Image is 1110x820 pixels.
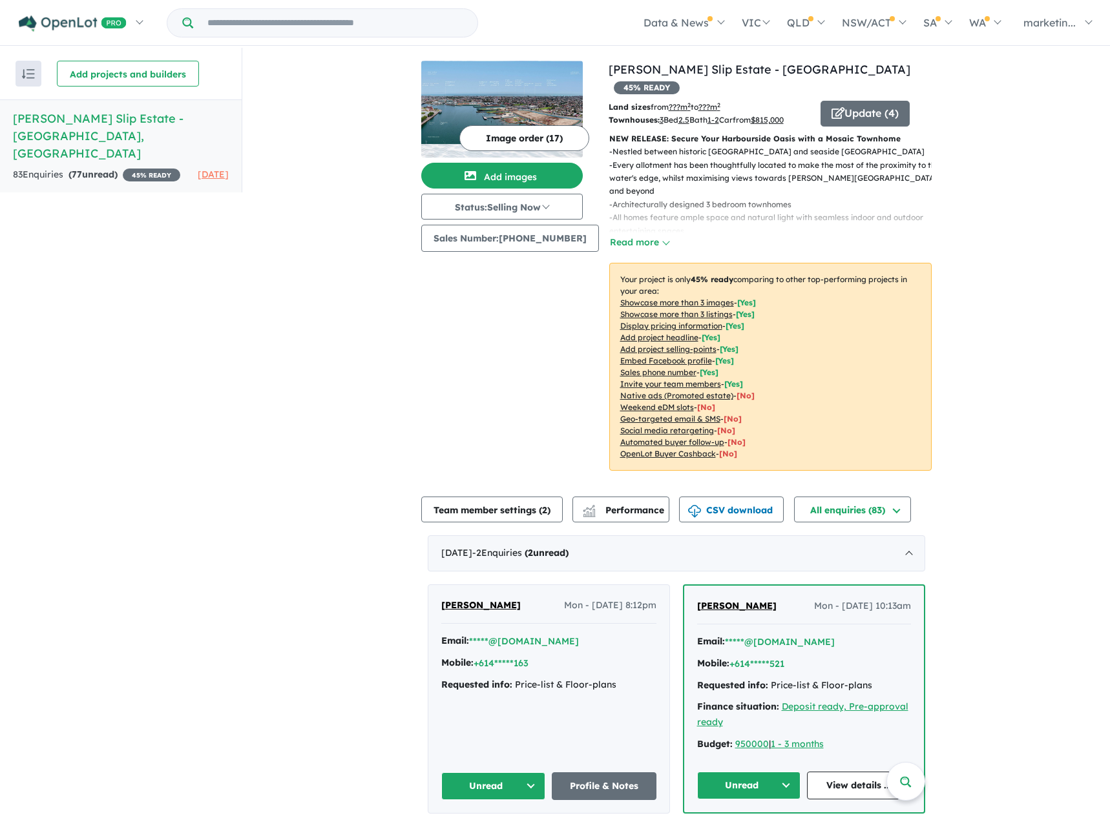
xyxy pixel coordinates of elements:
button: Add projects and builders [57,61,199,87]
span: [ Yes ] [720,344,738,354]
a: 1 - 3 months [771,738,824,750]
img: sort.svg [22,69,35,79]
span: [ Yes ] [700,367,718,377]
b: Land sizes [609,102,651,112]
img: Fletcher's Slip Estate - New Port [421,61,583,158]
u: Display pricing information [620,321,722,331]
span: [ Yes ] [724,379,743,389]
button: Sales Number:[PHONE_NUMBER] [421,225,599,252]
u: Showcase more than 3 listings [620,309,733,319]
p: Bed Bath Car from [609,114,811,127]
img: bar-chart.svg [583,509,596,517]
p: NEW RELEASE: Secure Your Harbourside Oasis with a Mosaic Townhome [609,132,932,145]
button: Performance [572,497,669,522]
button: Image order (17) [459,125,589,151]
u: Add project selling-points [620,344,717,354]
u: Geo-targeted email & SMS [620,414,720,424]
img: download icon [688,505,701,518]
button: Update (4) [821,101,910,127]
button: All enquiries (83) [794,497,911,522]
span: 45 % READY [123,169,180,181]
span: [No] [717,425,735,435]
p: - Architecturally designed 3 bedroom townhomes [609,198,942,211]
span: [ Yes ] [736,309,755,319]
span: [ Yes ] [715,356,734,365]
span: 77 [72,169,82,180]
span: [ Yes ] [726,321,744,331]
p: - Nestled between historic [GEOGRAPHIC_DATA] and seaside [GEOGRAPHIC_DATA] [609,145,942,158]
u: ??? m [669,102,691,112]
u: Weekend eDM slots [620,402,694,412]
p: - All homes feature ample space and natural light with seamless indoor and outdoor entertaining s... [609,211,942,238]
span: [PERSON_NAME] [441,599,521,611]
span: 2 [528,547,533,559]
span: 45 % READY [614,81,680,94]
u: Automated buyer follow-up [620,437,724,447]
b: 45 % ready [691,274,733,284]
strong: Requested info: [697,679,768,691]
u: Showcase more than 3 images [620,298,734,307]
span: to [691,102,720,112]
button: Unread [441,772,546,800]
span: [No] [719,449,737,458]
span: - 2 Enquir ies [472,547,569,559]
span: [PERSON_NAME] [697,600,777,611]
span: 2 [542,504,547,516]
a: 950000 [735,738,769,750]
p: - Every allotment has been thoughtfully located to make the most of the proximity to the water's ... [609,159,942,198]
span: [No] [724,414,742,424]
span: [No] [728,437,746,447]
span: Mon - [DATE] 10:13am [814,599,911,614]
h5: [PERSON_NAME] Slip Estate - [GEOGRAPHIC_DATA] , [GEOGRAPHIC_DATA] [13,110,229,162]
span: [No] [737,391,755,400]
a: Profile & Notes [552,772,656,800]
p: from [609,101,811,114]
div: [DATE] [428,535,925,571]
a: View details ... [807,772,911,799]
p: Your project is only comparing to other top-performing projects in your area: - - - - - - - - - -... [609,263,932,471]
u: Sales phone number [620,367,696,377]
button: Status:Selling Now [421,194,583,220]
strong: Email: [697,635,725,647]
a: [PERSON_NAME] Slip Estate - [GEOGRAPHIC_DATA] [609,62,910,77]
u: ???m [698,102,720,112]
input: Try estate name, suburb, builder or developer [196,9,475,37]
button: CSV download [679,497,784,522]
strong: Budget: [697,738,733,750]
button: Unread [697,772,801,799]
u: Invite your team members [620,379,721,389]
strong: Mobile: [441,657,474,668]
u: 3 [660,115,664,125]
div: Price-list & Floor-plans [441,677,656,693]
div: 83 Enquir ies [13,167,180,183]
span: Mon - [DATE] 8:12pm [564,598,656,613]
a: Deposit ready, Pre-approval ready [697,701,908,728]
u: $ 815,000 [751,115,784,125]
button: Team member settings (2) [421,497,563,522]
span: Performance [585,504,664,516]
sup: 2 [717,101,720,108]
strong: ( unread) [525,547,569,559]
span: [DATE] [198,169,229,180]
a: [PERSON_NAME] [697,599,777,614]
button: Read more [609,235,670,250]
u: 2.5 [678,115,689,125]
u: OpenLot Buyer Cashback [620,449,716,458]
u: Add project headline [620,333,698,342]
strong: Mobile: [697,657,729,669]
u: Native ads (Promoted estate) [620,391,733,400]
span: [No] [697,402,715,412]
strong: Finance situation: [697,701,779,712]
span: marketin... [1023,16,1076,29]
span: [ Yes ] [737,298,756,307]
u: 1-2 [707,115,719,125]
div: Price-list & Floor-plans [697,678,911,693]
img: line-chart.svg [583,505,594,512]
b: Townhouses: [609,115,660,125]
button: Add images [421,163,583,189]
u: Embed Facebook profile [620,356,712,365]
u: Social media retargeting [620,425,714,435]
